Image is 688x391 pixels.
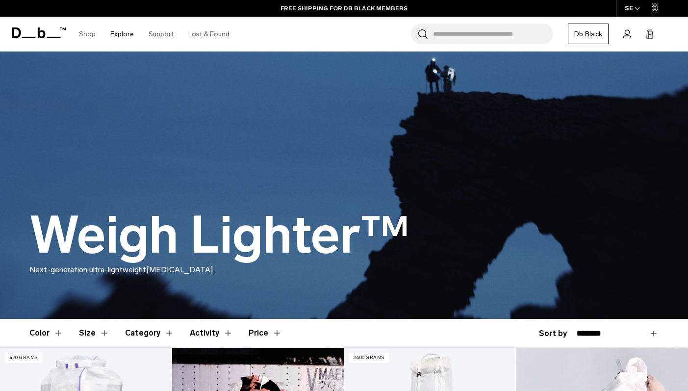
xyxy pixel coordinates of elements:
[249,319,282,347] button: Toggle Price
[79,17,96,52] a: Shop
[188,17,229,52] a: Lost & Found
[146,265,215,274] span: [MEDICAL_DATA].
[79,319,109,347] button: Toggle Filter
[280,4,408,13] a: FREE SHIPPING FOR DB BLACK MEMBERS
[149,17,174,52] a: Support
[110,17,134,52] a: Explore
[190,319,233,347] button: Toggle Filter
[568,24,609,44] a: Db Black
[125,319,174,347] button: Toggle Filter
[29,265,146,274] span: Next-generation ultra-lightweight
[349,353,389,363] p: 2400 grams
[5,353,42,363] p: 470 grams
[29,319,63,347] button: Toggle Filter
[72,17,237,52] nav: Main Navigation
[29,207,409,264] h1: Weigh Lighter™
